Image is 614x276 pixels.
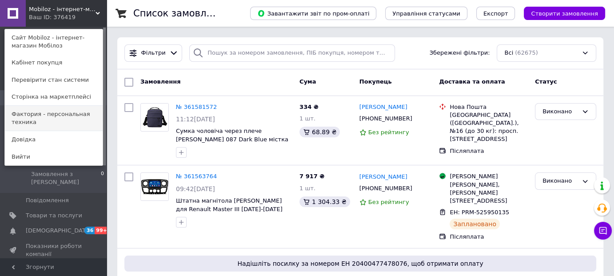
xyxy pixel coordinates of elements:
[128,259,593,268] span: Надішліть посилку за номером ЕН 20400477478076, щоб отримати оплату
[515,49,538,56] span: (62675)
[5,148,103,165] a: Вийти
[531,10,598,17] span: Створити замовлення
[594,222,612,240] button: Чат з покупцем
[26,242,82,258] span: Показники роботи компанії
[26,212,82,220] span: Товари та послуги
[368,199,409,205] span: Без рейтингу
[95,227,109,234] span: 99+
[299,185,315,192] span: 1 шт.
[524,7,605,20] button: Створити замовлення
[359,115,412,122] span: [PHONE_NUMBER]
[141,173,168,200] img: Фото товару
[189,44,395,62] input: Пошук за номером замовлення, ПІБ покупця, номером телефону, Email, номером накладної
[450,209,509,216] span: ЕН: PRM-525950135
[5,106,103,131] a: Фактория - персональная техника
[368,129,409,136] span: Без рейтингу
[299,78,316,85] span: Cума
[385,7,467,20] button: Управління статусами
[392,10,460,17] span: Управління статусами
[141,104,168,131] img: Фото товару
[359,103,407,112] a: [PERSON_NAME]
[359,78,392,85] span: Покупець
[141,49,166,57] span: Фільтри
[450,147,528,155] div: Післяплата
[359,185,412,192] span: [PHONE_NUMBER]
[299,173,324,180] span: 7 917 ₴
[299,115,315,122] span: 1 шт.
[299,104,319,110] span: 334 ₴
[450,172,528,180] div: [PERSON_NAME]
[515,10,605,16] a: Створити замовлення
[176,197,285,229] a: Штатна магнітола [PERSON_NAME] для Renault Master III [DATE]-[DATE] екран 10" 2/32Gb 4G Wi-Fi GPS...
[299,196,350,207] div: 1 304.33 ₴
[29,13,66,21] div: Ваш ID: 376419
[504,49,513,57] span: Всі
[476,7,515,20] button: Експорт
[176,128,288,151] a: Сумка чоловіча через плече [PERSON_NAME] 087 Dark Blue містка на кілька відділень 4 шт.
[359,173,407,181] a: [PERSON_NAME]
[450,219,500,229] div: Заплановано
[430,49,490,57] span: Збережені фільтри:
[483,10,508,17] span: Експорт
[299,127,340,137] div: 68.89 ₴
[140,78,180,85] span: Замовлення
[5,72,103,88] a: Перевірити стан системи
[250,7,376,20] button: Завантажити звіт по пром-оплаті
[133,8,223,19] h1: Список замовлень
[176,185,215,192] span: 09:42[DATE]
[31,170,101,186] span: Замовлення з [PERSON_NAME]
[450,233,528,241] div: Післяплата
[140,172,169,201] a: Фото товару
[5,54,103,71] a: Кабінет покупця
[26,196,69,204] span: Повідомлення
[450,103,528,111] div: Нова Пошта
[542,107,578,116] div: Виконано
[84,227,95,234] span: 36
[542,176,578,186] div: Виконано
[176,104,217,110] a: № 361581572
[450,181,528,205] div: [PERSON_NAME], [PERSON_NAME][STREET_ADDRESS]
[176,116,215,123] span: 11:12[DATE]
[5,29,103,54] a: Сайт Mobiloz - інтернет-магазин Мобілоз
[101,170,104,186] span: 0
[535,78,557,85] span: Статус
[439,78,505,85] span: Доставка та оплата
[140,103,169,132] a: Фото товару
[5,88,103,105] a: Сторінка на маркетплейсі
[5,131,103,148] a: Довідка
[26,227,92,235] span: [DEMOGRAPHIC_DATA]
[450,111,528,144] div: [GEOGRAPHIC_DATA] ([GEOGRAPHIC_DATA].), №16 (до 30 кг): просп. [STREET_ADDRESS]
[176,173,217,180] a: № 361563764
[29,5,96,13] span: Mobiloz - інтернет-магазин Мобілоз
[257,9,369,17] span: Завантажити звіт по пром-оплаті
